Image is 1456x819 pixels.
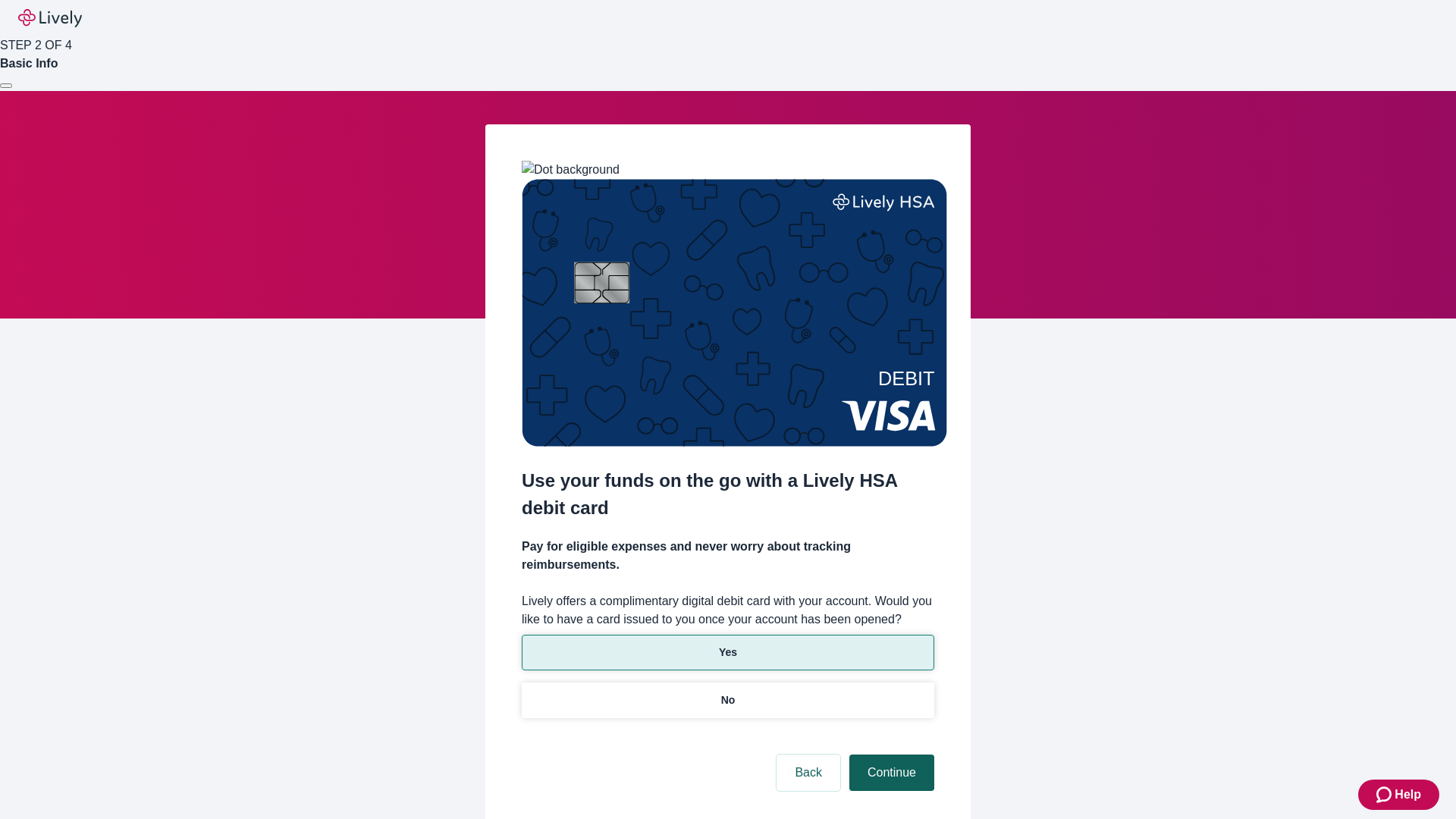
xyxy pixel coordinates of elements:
[522,161,620,179] img: Dot background
[522,179,947,447] img: Debit card
[1395,786,1421,804] span: Help
[522,592,934,629] label: Lively offers a complimentary digital debit card with your account. Would you like to have a card...
[522,467,934,522] h2: Use your funds on the go with a Lively HSA debit card
[18,9,82,27] img: Lively
[522,538,934,574] h4: Pay for eligible expenses and never worry about tracking reimbursements.
[849,755,934,791] button: Continue
[721,692,736,708] p: No
[522,682,934,718] button: No
[719,645,737,661] p: Yes
[522,635,934,670] button: Yes
[777,755,840,791] button: Back
[1358,780,1439,810] button: Zendesk support iconHelp
[1376,786,1395,804] svg: Zendesk support icon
